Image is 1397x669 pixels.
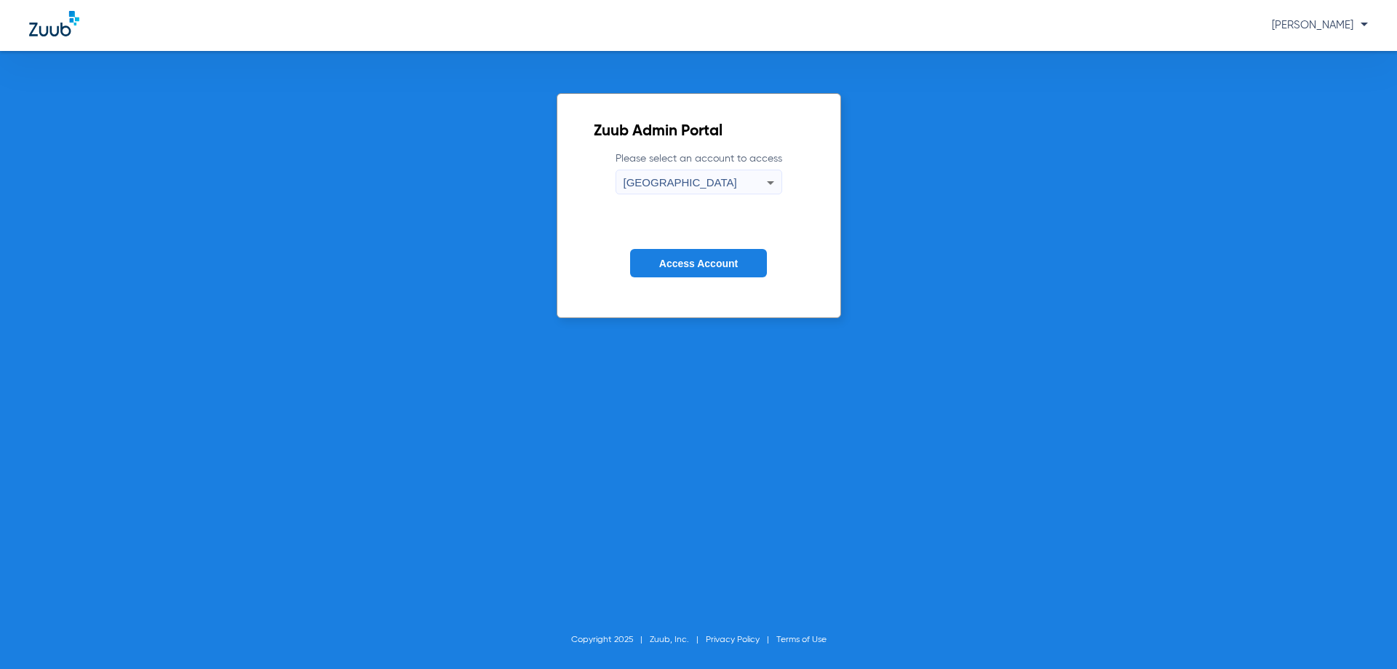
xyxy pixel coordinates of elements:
img: Zuub Logo [29,11,79,36]
h2: Zuub Admin Portal [594,124,804,139]
span: [GEOGRAPHIC_DATA] [624,176,737,189]
span: [PERSON_NAME] [1272,20,1368,31]
button: Access Account [630,249,767,277]
li: Copyright 2025 [571,633,650,647]
li: Zuub, Inc. [650,633,706,647]
a: Terms of Use [776,636,827,644]
label: Please select an account to access [616,151,782,194]
span: Access Account [659,258,738,269]
a: Privacy Policy [706,636,760,644]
